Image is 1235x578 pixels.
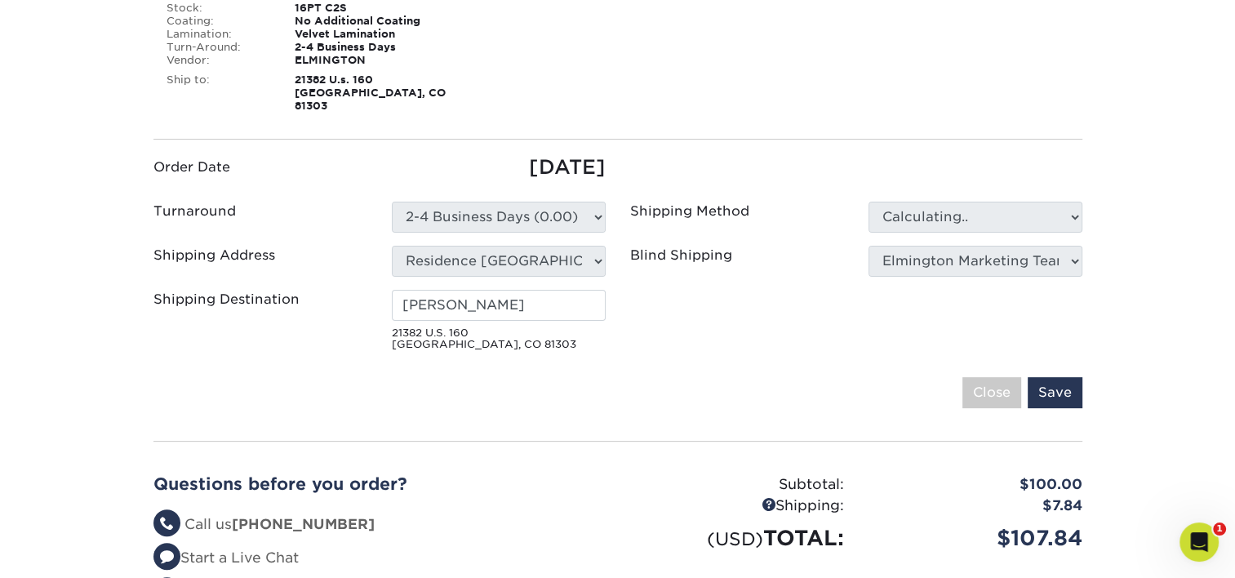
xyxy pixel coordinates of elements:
span: 1 [1213,522,1226,536]
div: $7.84 [856,496,1095,517]
small: (USD) [707,528,763,549]
div: No Additional Coating [282,15,463,28]
strong: [PHONE_NUMBER] [232,516,375,532]
div: Turn-Around: [154,41,283,54]
div: Coating: [154,15,283,28]
div: [DATE] [392,153,606,182]
iframe: Intercom live chat [1179,522,1219,562]
div: 2-4 Business Days [282,41,463,54]
div: Lamination: [154,28,283,41]
input: Close [962,377,1021,408]
div: Velvet Lamination [282,28,463,41]
div: Stock: [154,2,283,15]
div: Vendor: [154,54,283,67]
label: Shipping Destination [153,290,300,309]
div: $100.00 [856,474,1095,496]
div: 16PT C2S [282,2,463,15]
div: Shipping: [618,496,856,517]
div: ELMINGTON [282,54,463,67]
small: 21382 U.S. 160 [GEOGRAPHIC_DATA], CO 81303 [392,327,606,351]
a: Start a Live Chat [153,549,299,566]
strong: 21382 U.s. 160 [GEOGRAPHIC_DATA], CO 81303 [295,73,446,112]
label: Order Date [153,158,230,177]
label: Blind Shipping [630,246,732,265]
label: Turnaround [153,202,236,221]
label: Shipping Method [630,202,749,221]
li: Call us [153,514,606,536]
div: $107.84 [856,522,1095,554]
div: Subtotal: [618,474,856,496]
div: TOTAL: [618,522,856,554]
label: Shipping Address [153,246,275,265]
div: Ship to: [154,73,283,113]
input: Save [1028,377,1082,408]
h2: Questions before you order? [153,474,606,494]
